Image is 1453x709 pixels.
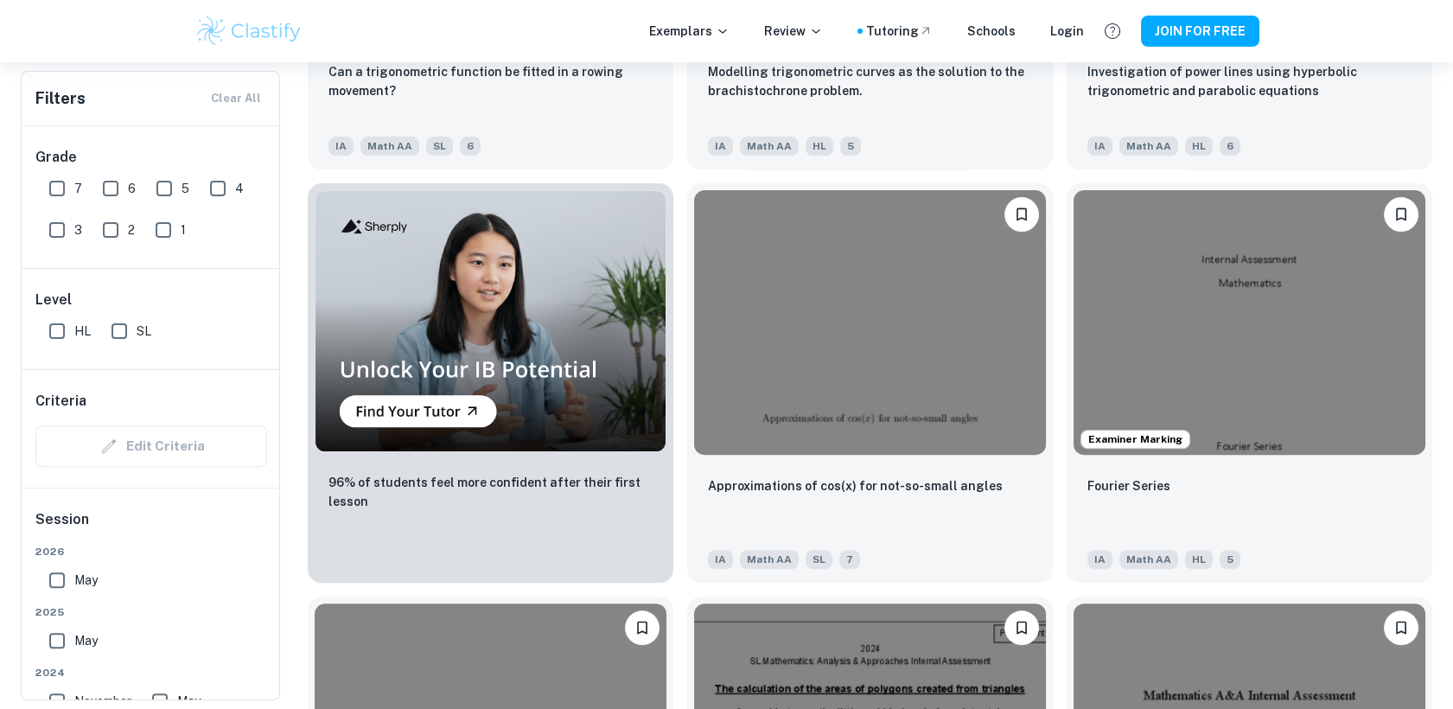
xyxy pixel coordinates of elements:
span: 2025 [35,604,267,620]
button: Help and Feedback [1098,16,1127,46]
p: Fourier Series [1087,476,1170,495]
span: IA [708,137,733,156]
p: Modelling trigonometric curves as the solution to the brachistochrone problem. [708,62,1032,100]
span: 3 [74,220,82,240]
span: HL [74,322,91,341]
img: Math AA IA example thumbnail: Approximations of cos(x) for not-so-smal [694,190,1046,454]
img: Clastify logo [194,14,304,48]
span: SL [426,137,453,156]
span: 6 [1220,137,1240,156]
h6: Session [35,509,267,544]
a: Please log in to bookmark exemplarsApproximations of cos(x) for not-so-small anglesIAMath AASL7 [687,183,1053,582]
h6: Filters [35,86,86,111]
a: Thumbnail96% of students feel more confident after their first lesson [308,183,673,582]
span: 7 [839,550,860,569]
button: Please log in to bookmark exemplars [1004,197,1039,232]
span: IA [1087,550,1112,569]
span: 4 [235,179,244,198]
span: May [74,631,98,650]
a: Tutoring [866,22,933,41]
p: Can a trigonometric function be fitted in a rowing movement? [328,62,653,100]
span: 7 [74,179,82,198]
span: 2 [128,220,135,240]
div: Criteria filters are unavailable when searching by topic [35,425,267,467]
span: IA [1087,137,1112,156]
span: HL [1185,550,1213,569]
span: May [74,571,98,590]
a: Examiner MarkingPlease log in to bookmark exemplarsFourier SeriesIAMath AAHL5 [1067,183,1432,582]
span: 2024 [35,665,267,680]
span: 6 [128,179,136,198]
span: 5 [182,179,189,198]
span: 5 [840,137,861,156]
span: Math AA [740,137,799,156]
span: IA [328,137,354,156]
h6: Grade [35,147,267,168]
span: HL [1185,137,1213,156]
span: 2026 [35,544,267,559]
p: Review [764,22,823,41]
span: 1 [181,220,186,240]
span: 5 [1220,550,1240,569]
a: Schools [967,22,1016,41]
p: 96% of students feel more confident after their first lesson [328,473,653,511]
span: Math AA [1119,550,1178,569]
span: Math AA [740,550,799,569]
span: Examiner Marking [1081,431,1189,447]
img: Math AA IA example thumbnail: Fourier Series [1074,190,1425,454]
span: SL [137,322,151,341]
span: IA [708,550,733,569]
button: JOIN FOR FREE [1141,16,1259,47]
span: Math AA [1119,137,1178,156]
h6: Level [35,290,267,310]
p: Investigation of power lines using hyperbolic trigonometric and parabolic equations [1087,62,1412,100]
span: SL [806,550,832,569]
p: Exemplars [649,22,730,41]
span: 6 [460,137,481,156]
h6: Criteria [35,391,86,412]
p: Approximations of cos(x) for not-so-small angles [708,476,1003,495]
button: Please log in to bookmark exemplars [625,610,660,645]
span: HL [806,137,833,156]
img: Thumbnail [315,190,666,452]
a: Login [1050,22,1084,41]
button: Please log in to bookmark exemplars [1004,610,1039,645]
button: Please log in to bookmark exemplars [1384,610,1418,645]
button: Please log in to bookmark exemplars [1384,197,1418,232]
span: Math AA [360,137,419,156]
